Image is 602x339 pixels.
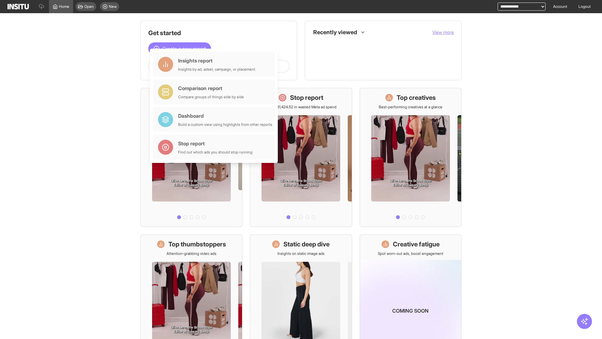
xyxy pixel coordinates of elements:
[266,105,336,110] p: Save £31,424.52 in wasted Meta ad spend
[162,45,206,52] span: Create a new report
[379,105,442,110] p: Best-performing creatives at a glance
[432,29,454,35] button: View more
[277,251,325,256] p: Insights on static image ads
[8,4,29,9] img: Logo
[178,140,252,147] div: Stop report
[360,88,462,227] a: Top creativesBest-performing creatives at a glance
[166,251,216,256] p: Attention-grabbing video ads
[178,122,272,127] div: Build a custom view using highlights from other reports
[283,240,330,249] h1: Static deep dive
[178,94,244,100] div: Compare groups of things side by side
[250,88,352,227] a: Stop reportSave £31,424.52 in wasted Meta ad spend
[109,4,117,9] span: New
[148,42,211,55] button: Create a new report
[59,4,69,9] span: Home
[397,93,436,102] h1: Top creatives
[178,57,255,64] div: Insights report
[290,93,323,102] h1: Stop report
[168,240,226,249] h1: Top thumbstoppers
[178,84,244,92] div: Comparison report
[178,150,252,155] div: Find out which ads you should stop running
[178,112,272,120] div: Dashboard
[148,29,289,37] h1: Get started
[84,4,94,9] span: Open
[140,88,242,227] a: What's live nowSee all active ads instantly
[178,67,255,72] div: Insights by ad, adset, campaign, or placement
